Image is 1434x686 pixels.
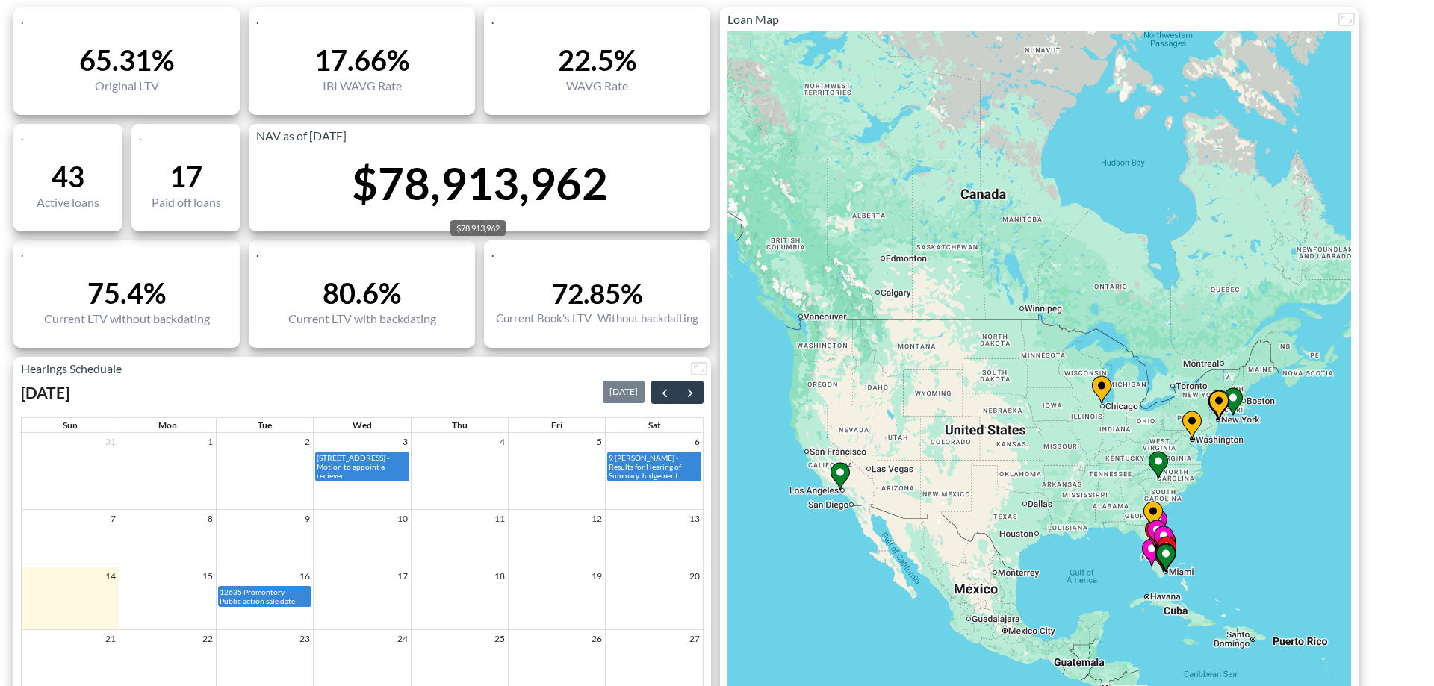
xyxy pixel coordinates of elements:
a: September 21, 2025 [102,630,119,647]
td: September 18, 2025 [411,567,508,630]
a: September 19, 2025 [589,567,605,584]
a: September 26, 2025 [589,630,605,647]
div: 22.5% [558,43,637,77]
a: September 25, 2025 [491,630,508,647]
a: September 14, 2025 [102,567,119,584]
a: September 1, 2025 [205,433,216,450]
td: September 5, 2025 [508,433,605,510]
div: 72.85% [496,276,698,310]
td: September 6, 2025 [606,433,703,510]
p: . [249,243,475,261]
p: . [13,243,240,261]
td: September 13, 2025 [606,509,703,567]
a: Sunday [60,418,81,432]
div: WAVG Rate [558,78,637,93]
a: September 22, 2025 [199,630,216,647]
p: . [13,10,240,28]
td: September 2, 2025 [217,433,314,510]
a: Tuesday [255,418,275,432]
div: 12635 Promontory - Public action sale date [219,587,311,606]
p: . [484,243,710,261]
a: September 17, 2025 [394,567,411,584]
div: [STREET_ADDRESS] - Motion to appoint a reciever [316,452,408,481]
div: 9 [PERSON_NAME] - Results for Hearing of Summary Judgement [608,452,701,481]
td: September 7, 2025 [22,509,119,567]
a: Saturday [645,418,664,432]
a: September 27, 2025 [686,630,703,647]
td: September 14, 2025 [22,567,119,630]
a: August 31, 2025 [102,433,119,450]
a: September 20, 2025 [686,567,703,584]
button: [DATE] [603,381,645,403]
td: September 8, 2025 [119,509,216,567]
td: September 20, 2025 [606,567,703,630]
td: September 12, 2025 [508,509,605,567]
p: . [249,10,475,28]
p: Loan Map [720,10,1335,28]
div: 75.4% [44,275,210,310]
td: September 10, 2025 [314,509,411,567]
a: September 5, 2025 [594,433,605,450]
div: Current LTV without backdating [44,311,210,325]
div: 43 [37,159,99,193]
td: September 11, 2025 [411,509,508,567]
a: September 23, 2025 [297,630,313,647]
a: Friday [548,418,565,432]
td: September 17, 2025 [314,567,411,630]
a: September 2, 2025 [302,433,313,450]
td: September 15, 2025 [119,567,216,630]
a: September 24, 2025 [394,630,411,647]
div: IBI WAVG Rate [314,78,410,93]
a: September 4, 2025 [497,433,508,450]
a: September 18, 2025 [491,567,508,584]
div: Current Book's LTV -Without backdaiting [496,311,698,325]
td: September 19, 2025 [508,567,605,630]
div: 65.31% [79,43,175,77]
p: Hearings Scheduale [13,360,687,378]
div: Active loans [37,195,99,209]
td: August 31, 2025 [22,433,119,510]
button: Next month [677,381,704,404]
div: $78,913,962 [352,156,608,210]
a: September 10, 2025 [394,510,411,527]
a: September 12, 2025 [589,510,605,527]
a: September 11, 2025 [491,510,508,527]
td: September 16, 2025 [217,567,314,630]
div: 17.66% [314,43,410,77]
h2: [DATE] [21,383,69,402]
div: 80.6% [288,275,436,310]
div: $78,913,962 [450,220,506,236]
p: NAV as of 31/08/2025 [249,127,710,145]
p: . [13,127,122,145]
a: September 8, 2025 [205,510,216,527]
p: . [484,10,710,28]
a: September 6, 2025 [692,433,703,450]
div: Paid off loans [152,195,221,209]
a: Monday [155,418,180,432]
a: September 15, 2025 [199,567,216,584]
a: September 3, 2025 [400,433,411,450]
a: September 13, 2025 [686,510,703,527]
a: Wednesday [350,418,375,432]
button: Previous month [651,381,678,404]
td: September 1, 2025 [119,433,216,510]
button: Fullscreen [687,357,711,381]
a: September 7, 2025 [108,510,119,527]
td: September 9, 2025 [217,509,314,567]
div: Original LTV [79,78,175,93]
p: . [131,127,240,145]
div: 17 [152,159,221,193]
td: September 3, 2025 [314,433,411,510]
div: Current LTV with backdating [288,311,436,325]
button: Fullscreen [1335,7,1359,31]
td: September 4, 2025 [411,433,508,510]
a: September 9, 2025 [302,510,313,527]
a: Thursday [449,418,471,432]
a: September 16, 2025 [297,567,313,584]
